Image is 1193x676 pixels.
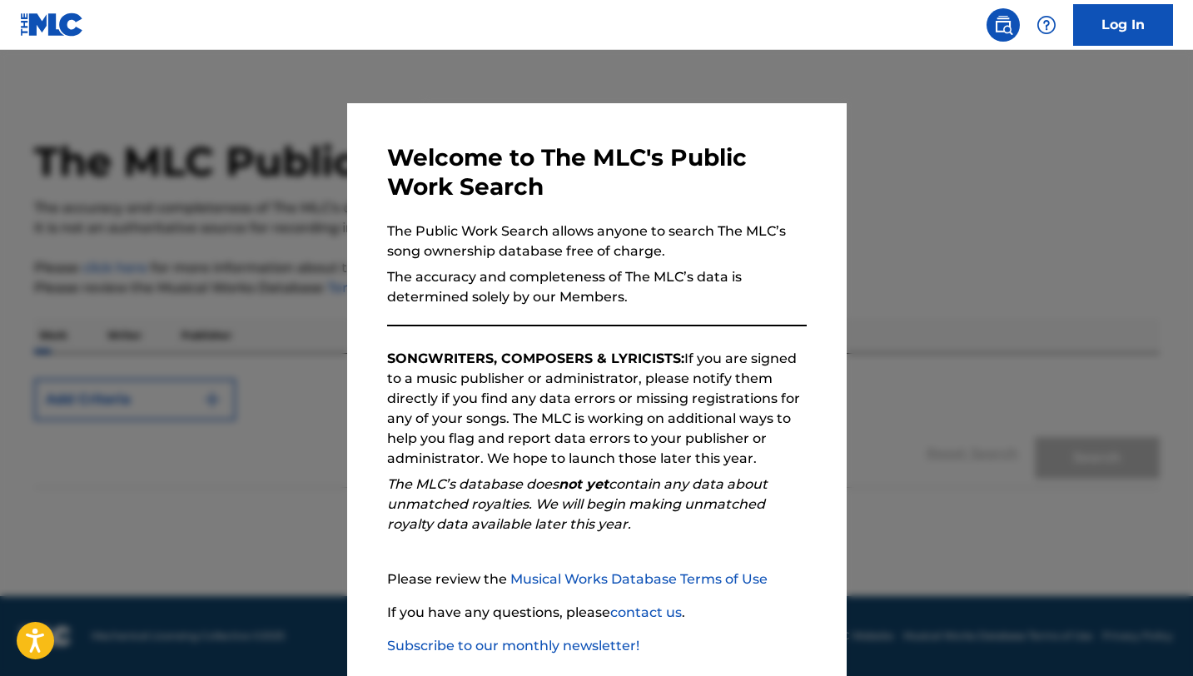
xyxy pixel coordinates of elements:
[559,476,609,492] strong: not yet
[987,8,1020,42] a: Public Search
[387,638,639,654] a: Subscribe to our monthly newsletter!
[387,603,807,623] p: If you have any questions, please .
[387,143,807,201] h3: Welcome to The MLC's Public Work Search
[387,221,807,261] p: The Public Work Search allows anyone to search The MLC’s song ownership database free of charge.
[387,267,807,307] p: The accuracy and completeness of The MLC’s data is determined solely by our Members.
[387,476,768,532] em: The MLC’s database does contain any data about unmatched royalties. We will begin making unmatche...
[993,15,1013,35] img: search
[610,604,682,620] a: contact us
[20,12,84,37] img: MLC Logo
[387,349,807,469] p: If you are signed to a music publisher or administrator, please notify them directly if you find ...
[1036,15,1056,35] img: help
[1073,4,1173,46] a: Log In
[510,571,768,587] a: Musical Works Database Terms of Use
[387,569,807,589] p: Please review the
[387,350,684,366] strong: SONGWRITERS, COMPOSERS & LYRICISTS:
[1030,8,1063,42] div: Help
